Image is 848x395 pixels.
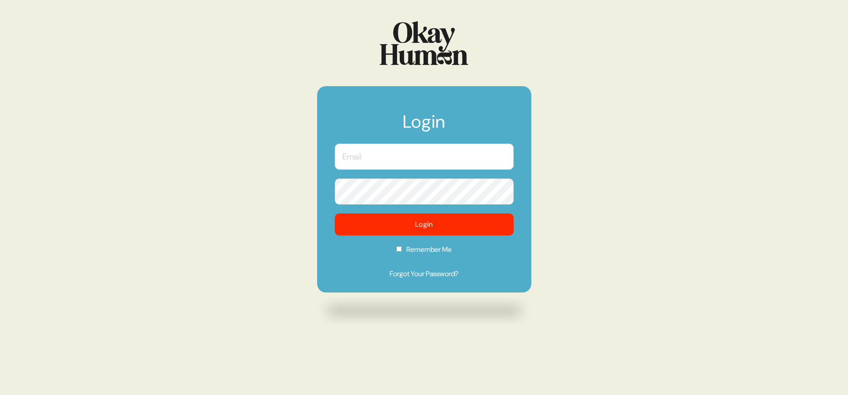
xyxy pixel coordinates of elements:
[380,21,468,65] img: Logo
[335,244,514,261] label: Remember Me
[317,297,531,325] img: Drop shadow
[335,113,514,139] h1: Login
[335,144,514,170] input: Email
[335,269,514,279] a: Forgot Your Password?
[335,213,514,235] button: Login
[396,246,402,252] input: Remember Me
